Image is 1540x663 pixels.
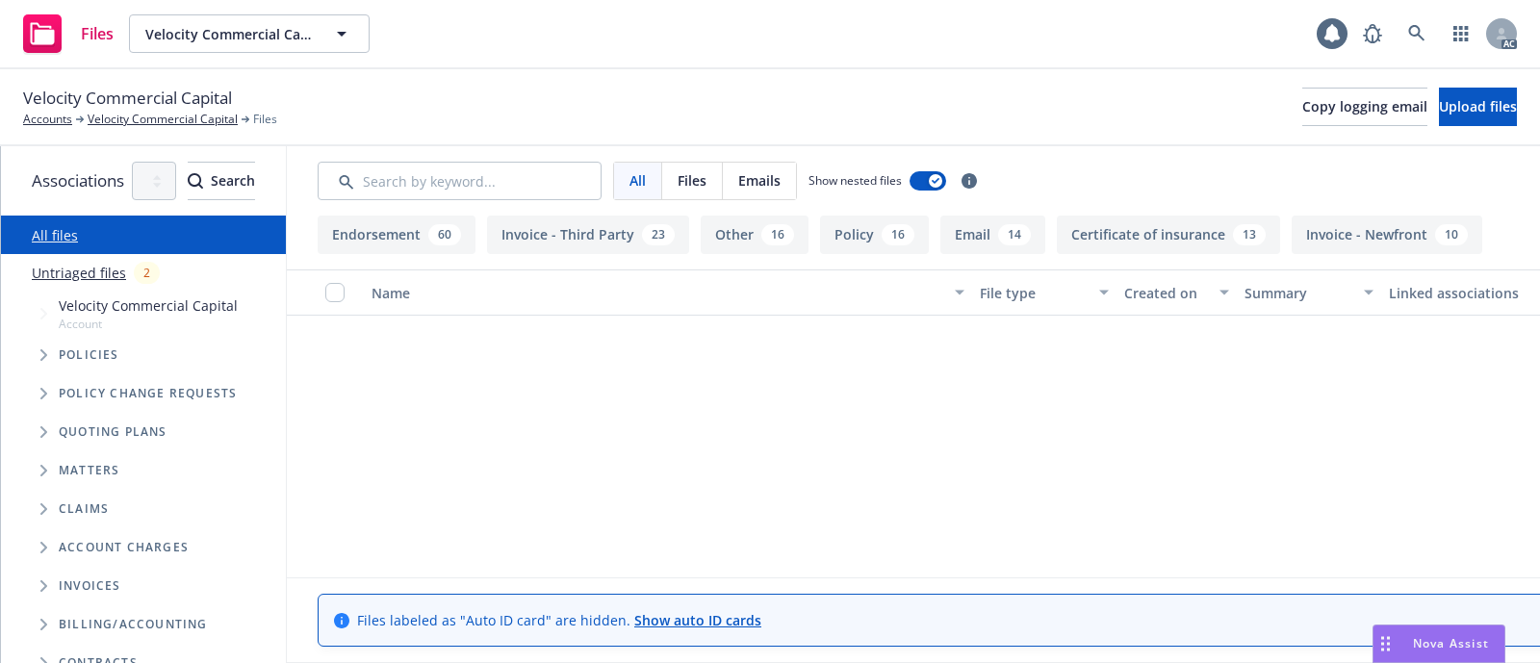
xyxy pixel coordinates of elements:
[372,283,943,303] div: Name
[318,162,602,200] input: Search by keyword...
[1237,269,1381,316] button: Summary
[487,216,689,254] button: Invoice - Third Party
[59,465,119,476] span: Matters
[188,162,255,200] button: SearchSearch
[998,224,1031,245] div: 14
[15,7,121,61] a: Files
[1233,224,1266,245] div: 13
[1442,14,1480,53] a: Switch app
[32,263,126,283] a: Untriaged files
[59,503,109,515] span: Claims
[129,14,370,53] button: Velocity Commercial Capital
[23,111,72,128] a: Accounts
[253,111,277,128] span: Files
[59,316,238,332] span: Account
[1413,635,1489,651] span: Nova Assist
[1398,14,1436,53] a: Search
[1302,88,1427,126] button: Copy logging email
[88,111,238,128] a: Velocity Commercial Capital
[1373,625,1505,663] button: Nova Assist
[820,216,929,254] button: Policy
[1435,224,1468,245] div: 10
[32,226,78,244] a: All files
[428,224,461,245] div: 60
[1439,97,1517,115] span: Upload files
[59,580,121,592] span: Invoices
[23,86,232,111] span: Velocity Commercial Capital
[882,224,914,245] div: 16
[188,163,255,199] div: Search
[188,173,203,189] svg: Search
[357,610,761,630] span: Files labeled as "Auto ID card" are hidden.
[59,388,237,399] span: Policy change requests
[972,269,1116,316] button: File type
[1,292,286,605] div: Tree Example
[1373,625,1398,662] div: Drag to move
[59,619,208,630] span: Billing/Accounting
[1057,216,1280,254] button: Certificate of insurance
[642,224,675,245] div: 23
[634,611,761,629] a: Show auto ID cards
[59,426,167,438] span: Quoting plans
[59,542,189,553] span: Account charges
[980,283,1088,303] div: File type
[318,216,475,254] button: Endorsement
[940,216,1045,254] button: Email
[1439,88,1517,126] button: Upload files
[678,170,706,191] span: Files
[134,262,160,284] div: 2
[1245,283,1352,303] div: Summary
[1353,14,1392,53] a: Report a Bug
[701,216,808,254] button: Other
[32,168,124,193] span: Associations
[808,172,902,189] span: Show nested files
[1302,97,1427,115] span: Copy logging email
[364,269,972,316] button: Name
[629,170,646,191] span: All
[1292,216,1482,254] button: Invoice - Newfront
[81,26,114,41] span: Files
[1124,283,1208,303] div: Created on
[761,224,794,245] div: 16
[1116,269,1237,316] button: Created on
[325,283,345,302] input: Select all
[59,349,119,361] span: Policies
[59,295,238,316] span: Velocity Commercial Capital
[738,170,781,191] span: Emails
[145,24,312,44] span: Velocity Commercial Capital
